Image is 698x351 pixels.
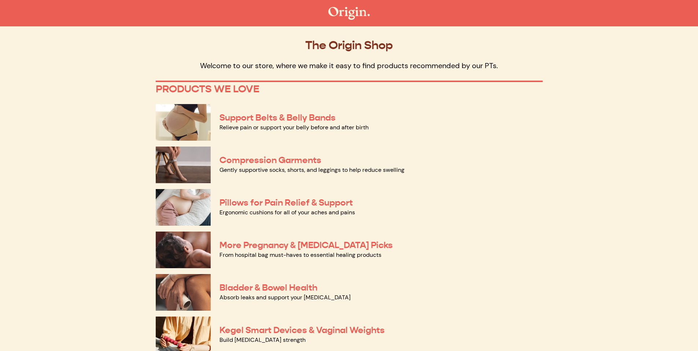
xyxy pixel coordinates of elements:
a: Ergonomic cushions for all of your aches and pains [219,208,355,216]
a: Gently supportive socks, shorts, and leggings to help reduce swelling [219,166,405,174]
a: Build [MEDICAL_DATA] strength [219,336,306,344]
img: The Origin Shop [328,7,370,20]
a: Bladder & Bowel Health [219,282,317,293]
a: From hospital bag must-haves to essential healing products [219,251,381,259]
a: Support Belts & Belly Bands [219,112,336,123]
img: Support Belts & Belly Bands [156,104,211,141]
img: Bladder & Bowel Health [156,274,211,311]
a: Kegel Smart Devices & Vaginal Weights [219,325,385,336]
img: Pillows for Pain Relief & Support [156,189,211,226]
a: Pillows for Pain Relief & Support [219,197,353,208]
p: Welcome to our store, where we make it easy to find products recommended by our PTs. [156,61,543,70]
a: Relieve pain or support your belly before and after birth [219,123,369,131]
p: The Origin Shop [156,38,543,52]
a: More Pregnancy & [MEDICAL_DATA] Picks [219,240,393,251]
p: PRODUCTS WE LOVE [156,83,543,95]
img: Compression Garments [156,147,211,183]
img: More Pregnancy & Postpartum Picks [156,232,211,268]
a: Absorb leaks and support your [MEDICAL_DATA] [219,293,351,301]
a: Compression Garments [219,155,321,166]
